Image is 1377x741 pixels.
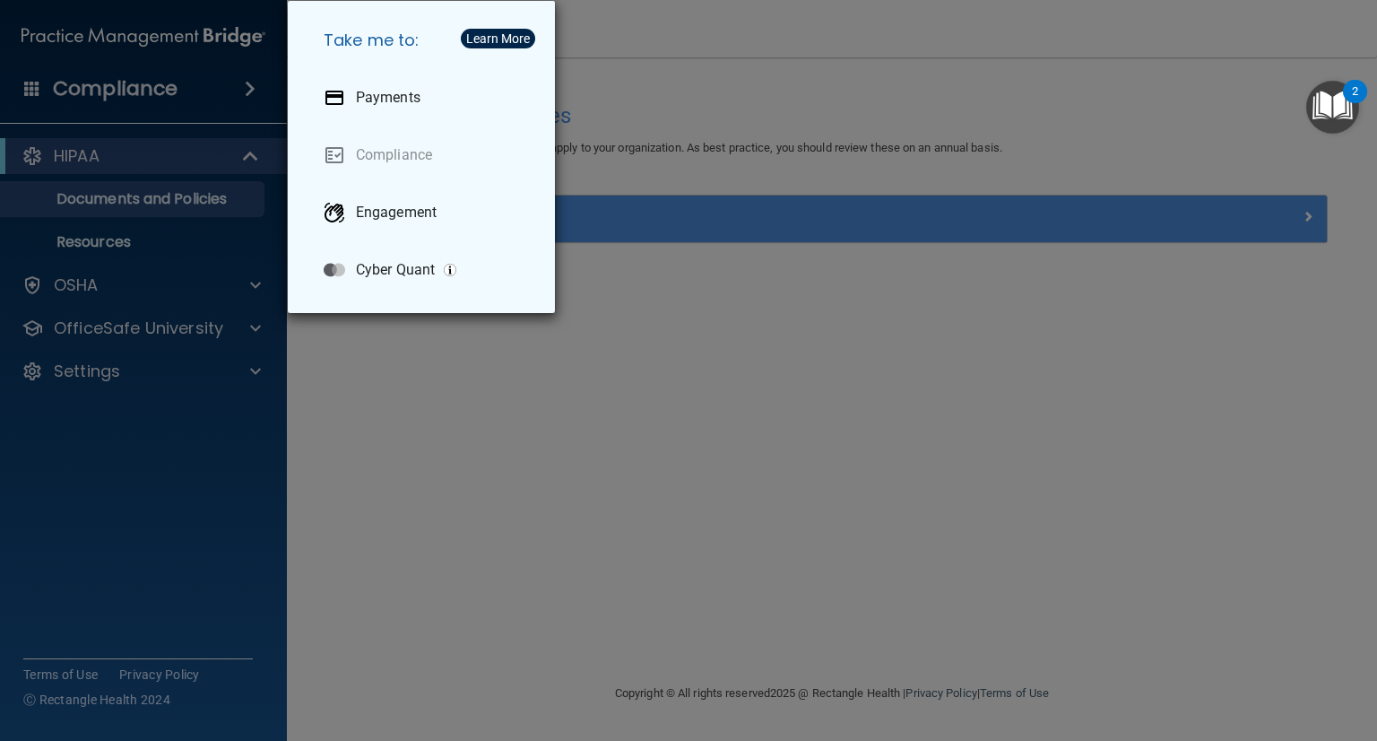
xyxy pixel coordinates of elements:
[1352,92,1358,115] div: 2
[309,15,541,65] h5: Take me to:
[1306,81,1359,134] button: Open Resource Center, 2 new notifications
[309,73,541,123] a: Payments
[466,32,530,45] div: Learn More
[309,245,541,295] a: Cyber Quant
[309,187,541,238] a: Engagement
[461,29,535,48] button: Learn More
[356,204,437,222] p: Engagement
[356,89,420,107] p: Payments
[309,130,541,180] a: Compliance
[356,261,435,279] p: Cyber Quant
